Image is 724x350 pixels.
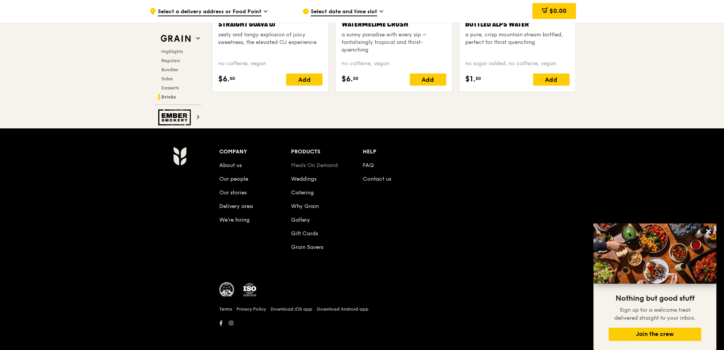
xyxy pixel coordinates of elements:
a: Terms [219,306,232,312]
a: Meals On Demand [291,162,338,169]
span: Sides [161,76,173,81]
img: MUIS Halal Certified [219,282,235,297]
div: a pure, crisp mountain stream bottled, perfect for thirst quenching [465,31,570,46]
span: Bundles [161,67,178,72]
span: Drinks [161,94,176,100]
a: Delivery area [219,203,253,209]
span: Desserts [161,85,179,91]
div: a sunny paradise with every sip – tantalisingly tropical and thirst-quenching [342,31,446,54]
button: Join the crew [609,328,701,341]
a: Privacy Policy [236,306,266,312]
a: Our people [219,176,248,182]
a: Download Android app [317,306,368,312]
img: ISO Certified [242,282,257,297]
span: 50 [353,75,359,81]
span: $6. [342,73,353,85]
div: no sugar added, no caffeine, vegan [465,60,570,67]
a: Our stories [219,189,247,196]
a: Gift Cards [291,230,318,237]
a: Download iOS app [271,306,312,312]
a: Catering [291,189,314,196]
a: Gallery [291,217,310,223]
span: Select date and time slot [311,8,377,16]
button: Close [702,225,715,237]
a: Why Grain [291,203,319,209]
span: $6. [218,73,230,85]
img: Grain [173,147,186,166]
div: Products [291,147,363,157]
span: Sign up for a welcome treat delivered straight to your inbox. [614,307,696,321]
span: Regulars [161,58,180,63]
div: Watermelime Crush [342,19,446,30]
h6: Revision [143,328,581,334]
span: $0.00 [549,7,567,14]
div: Company [219,147,291,157]
div: Help [363,147,434,157]
div: zesty and tangy explosion of juicy sweetness, the elevated OJ experience [218,31,323,46]
img: DSC07876-Edit02-Large.jpeg [593,223,716,284]
a: Contact us [363,176,391,182]
span: 50 [230,75,235,81]
img: Ember Smokery web logo [158,109,193,125]
a: We’re hiring [219,217,250,223]
div: no caffeine, vegan [342,60,446,67]
div: Bottled Alps Water [465,19,570,30]
a: Weddings [291,176,316,182]
span: $1. [465,73,475,85]
span: Nothing but good stuff [615,294,694,303]
span: Select a delivery address or Food Point [158,8,261,16]
span: 50 [475,75,481,81]
div: no caffeine, vegan [218,60,323,67]
a: FAQ [363,162,374,169]
img: Grain web logo [158,32,193,45]
div: Add [533,73,570,86]
span: Highlights [161,49,183,54]
a: Grain Savers [291,244,323,250]
div: Add [286,73,323,86]
div: Add [410,73,446,86]
div: Straight Guava OJ [218,19,323,30]
a: About us [219,162,242,169]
